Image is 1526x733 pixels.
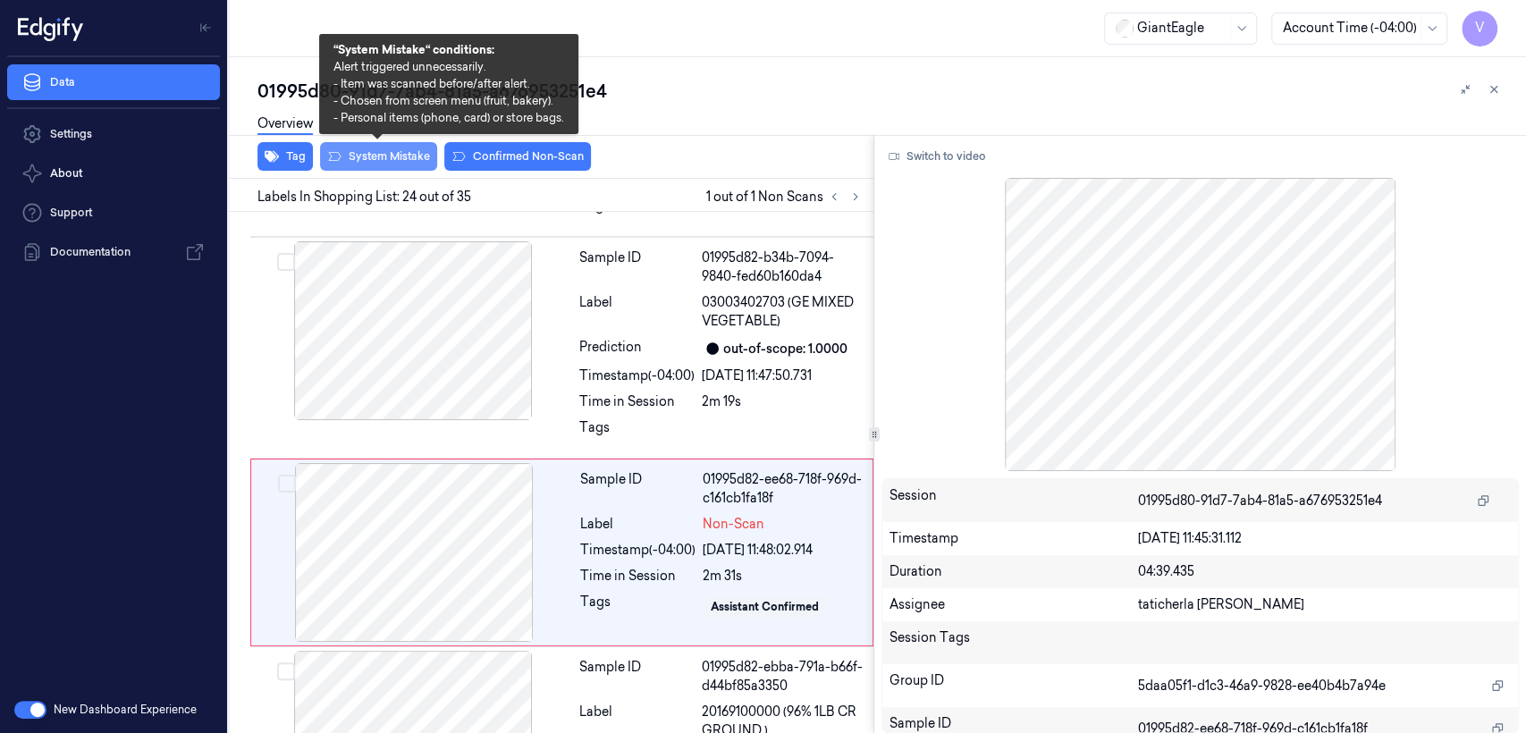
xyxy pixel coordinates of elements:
button: System Mistake [320,142,437,171]
a: Settings [7,116,220,152]
a: Data [7,64,220,100]
div: Prediction [579,338,695,359]
div: Session [889,486,1138,515]
div: Label [580,515,696,534]
div: Time in Session [580,567,696,586]
div: [DATE] 11:45:31.112 [1138,529,1511,548]
div: Timestamp [889,529,1138,548]
div: 01995d82-ebba-791a-b66f-d44bf85a3350 [702,658,863,695]
button: Switch to video [881,142,993,171]
div: Sample ID [580,470,696,508]
span: Labels In Shopping List: 24 out of 35 [257,188,471,206]
span: 1 out of 1 Non Scans [706,186,866,207]
div: Assignee [889,595,1138,614]
div: [DATE] 11:47:50.731 [702,366,863,385]
button: Select row [278,475,296,493]
button: About [7,156,220,191]
span: 03003402703 (GE MIXED VEGETABLE) [702,293,863,331]
div: out-of-scope: 1.0000 [723,340,847,358]
button: V [1462,11,1497,46]
span: 5daa05f1-d1c3-46a9-9828-ee40b4b7a94e [1138,677,1386,695]
div: Session Tags [889,628,1138,657]
div: 01995d82-ee68-718f-969d-c161cb1fa18f [703,470,862,508]
div: 01995d80-91d7-7ab4-81a5-a676953251e4 [257,79,1512,104]
div: taticherla [PERSON_NAME] [1138,595,1511,614]
div: Sample ID [579,249,695,286]
div: Tags [580,593,696,621]
div: [DATE] 11:48:02.914 [703,541,862,560]
div: Duration [889,562,1138,581]
div: 2m 19s [702,392,863,411]
div: Group ID [889,671,1138,700]
div: Assistant Confirmed [711,599,819,615]
button: Select row [277,662,295,680]
div: Timestamp (-04:00) [579,366,695,385]
div: Time in Session [579,392,695,411]
div: Label [579,293,695,331]
div: 04:39.435 [1138,562,1511,581]
button: Select row [277,253,295,271]
div: Tags [579,418,695,447]
span: 01995d80-91d7-7ab4-81a5-a676953251e4 [1138,492,1382,510]
div: 2m 31s [703,567,862,586]
a: Documentation [7,234,220,270]
span: Non-Scan [703,515,764,534]
div: 01995d82-b34b-7094-9840-fed60b160da4 [702,249,863,286]
a: Support [7,195,220,231]
div: Sample ID [579,658,695,695]
div: Timestamp (-04:00) [580,541,696,560]
a: Overview [257,114,313,135]
button: Toggle Navigation [191,13,220,42]
button: Confirmed Non-Scan [444,142,591,171]
button: Tag [257,142,313,171]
